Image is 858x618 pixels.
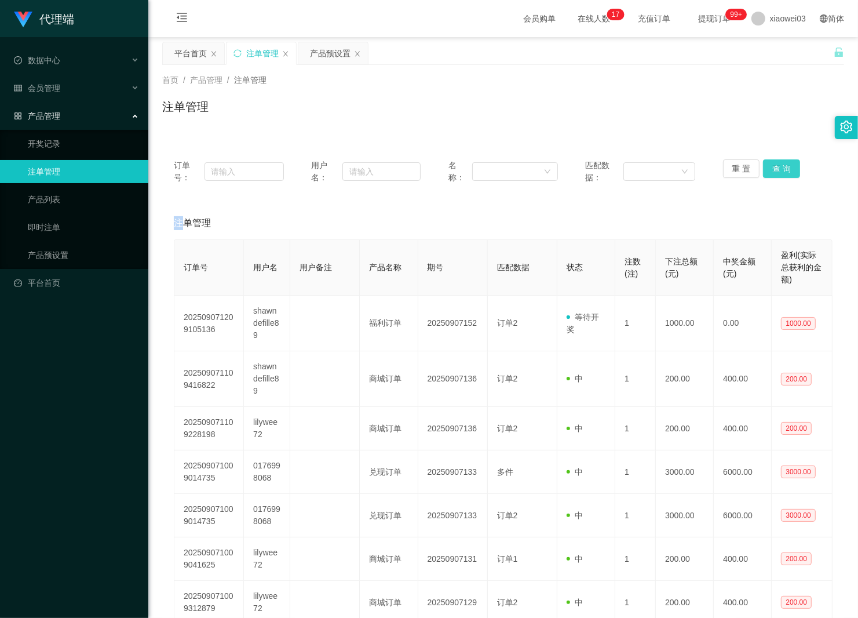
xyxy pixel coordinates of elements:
[342,162,421,181] input: 请输入
[612,9,616,20] p: 1
[428,263,444,272] span: 期号
[360,407,418,450] td: 商城订单
[39,1,74,38] h1: 代理端
[174,42,207,64] div: 平台首页
[714,494,772,537] td: 6000.00
[244,494,290,537] td: 0176998068
[360,537,418,581] td: 商城订单
[615,494,656,537] td: 1
[656,537,714,581] td: 200.00
[244,537,290,581] td: lilywee72
[205,162,284,181] input: 请输入
[781,509,815,522] span: 3000.00
[300,263,332,272] span: 用户备注
[174,351,244,407] td: 202509071109416822
[174,216,211,230] span: 注单管理
[840,121,853,133] i: 图标: setting
[14,56,22,64] i: 图标: check-circle-o
[497,318,518,328] span: 订单2
[360,494,418,537] td: 兑现订单
[360,296,418,351] td: 福利订单
[607,9,624,20] sup: 17
[28,188,139,211] a: 产品列表
[233,49,242,57] i: 图标: sync
[162,1,202,38] i: 图标: menu-fold
[572,14,616,23] span: 在线人数
[656,407,714,450] td: 200.00
[714,351,772,407] td: 400.00
[244,407,290,450] td: lilywee72
[763,159,800,178] button: 查 询
[227,75,229,85] span: /
[418,351,488,407] td: 20250907136
[544,168,551,176] i: 图标: down
[497,554,518,564] span: 订单1
[162,98,209,115] h1: 注单管理
[244,351,290,407] td: shawndefille89
[497,598,518,607] span: 订单2
[246,42,279,64] div: 注单管理
[781,373,812,386] span: 200.00
[360,450,418,494] td: 兑现订单
[615,407,656,450] td: 1
[174,407,244,450] td: 202509071109228198
[723,257,755,278] span: 中奖金额(元)
[448,159,472,184] span: 名称：
[14,56,60,65] span: 数据中心
[162,75,178,85] span: 首页
[567,467,583,477] span: 中
[714,296,772,351] td: 0.00
[14,84,22,92] i: 图标: table
[418,537,488,581] td: 20250907131
[656,351,714,407] td: 200.00
[665,257,698,278] span: 下注总额(元)
[615,296,656,351] td: 1
[497,467,513,477] span: 多件
[497,263,530,272] span: 匹配数据
[28,160,139,183] a: 注单管理
[282,50,289,57] i: 图标: close
[615,450,656,494] td: 1
[311,159,342,184] span: 用户名：
[369,263,401,272] span: 产品名称
[497,374,518,383] span: 订单2
[567,312,599,334] span: 等待开奖
[497,511,518,520] span: 订单2
[354,50,361,57] i: 图标: close
[184,263,208,272] span: 订单号
[418,494,488,537] td: 20250907133
[615,537,656,581] td: 1
[418,407,488,450] td: 20250907136
[14,83,60,93] span: 会员管理
[174,537,244,581] td: 202509071009041625
[656,296,714,351] td: 1000.00
[14,12,32,28] img: logo.9652507e.png
[723,159,760,178] button: 重 置
[781,317,815,330] span: 1000.00
[14,14,74,23] a: 代理端
[497,424,518,433] span: 订单2
[625,257,641,278] span: 注数(注)
[586,159,623,184] span: 匹配数据：
[567,511,583,520] span: 中
[714,407,772,450] td: 400.00
[28,243,139,267] a: 产品预设置
[616,9,620,20] p: 7
[820,14,828,23] i: 图标: global
[656,494,714,537] td: 3000.00
[834,47,844,57] i: 图标: unlock
[418,296,488,351] td: 20250907152
[681,168,688,176] i: 图标: down
[190,75,222,85] span: 产品管理
[14,112,22,120] i: 图标: appstore-o
[14,111,60,121] span: 产品管理
[174,494,244,537] td: 202509071009014735
[14,271,139,295] a: 图标: dashboard平台首页
[310,42,350,64] div: 产品预设置
[253,263,278,272] span: 用户名
[781,552,812,565] span: 200.00
[714,537,772,581] td: 400.00
[567,263,583,272] span: 状态
[418,450,488,494] td: 20250907133
[615,351,656,407] td: 1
